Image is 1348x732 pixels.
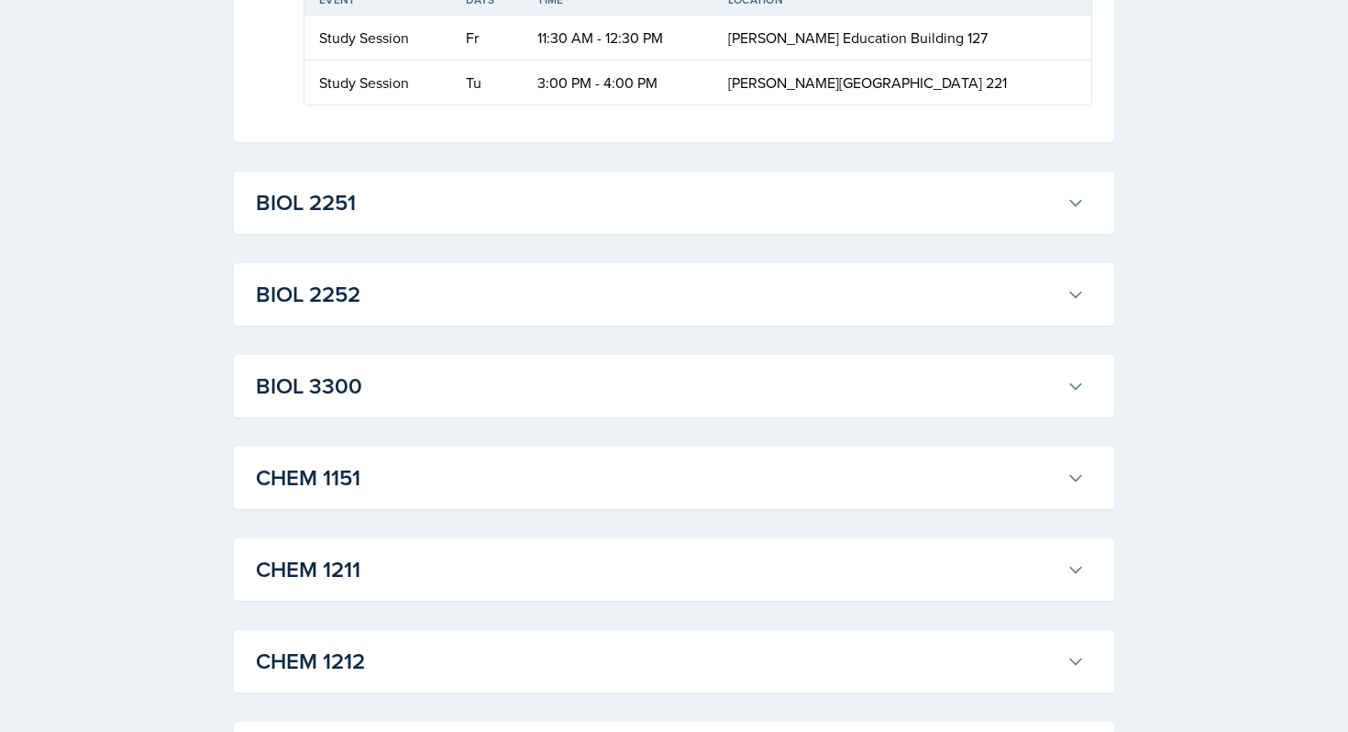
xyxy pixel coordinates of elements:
[728,28,988,48] span: [PERSON_NAME] Education Building 127
[256,461,1059,494] h3: CHEM 1151
[256,553,1059,586] h3: CHEM 1211
[256,645,1059,678] h3: CHEM 1212
[319,72,436,94] div: Study Session
[451,61,524,105] td: Tu
[523,61,713,105] td: 3:00 PM - 4:00 PM
[319,27,436,49] div: Study Session
[256,370,1059,403] h3: BIOL 3300
[728,72,1007,93] span: [PERSON_NAME][GEOGRAPHIC_DATA] 221
[252,366,1088,406] button: BIOL 3300
[451,16,524,61] td: Fr
[256,186,1059,219] h3: BIOL 2251
[252,274,1088,315] button: BIOL 2252
[252,641,1088,682] button: CHEM 1212
[252,549,1088,590] button: CHEM 1211
[252,183,1088,223] button: BIOL 2251
[256,278,1059,311] h3: BIOL 2252
[252,458,1088,498] button: CHEM 1151
[523,16,713,61] td: 11:30 AM - 12:30 PM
